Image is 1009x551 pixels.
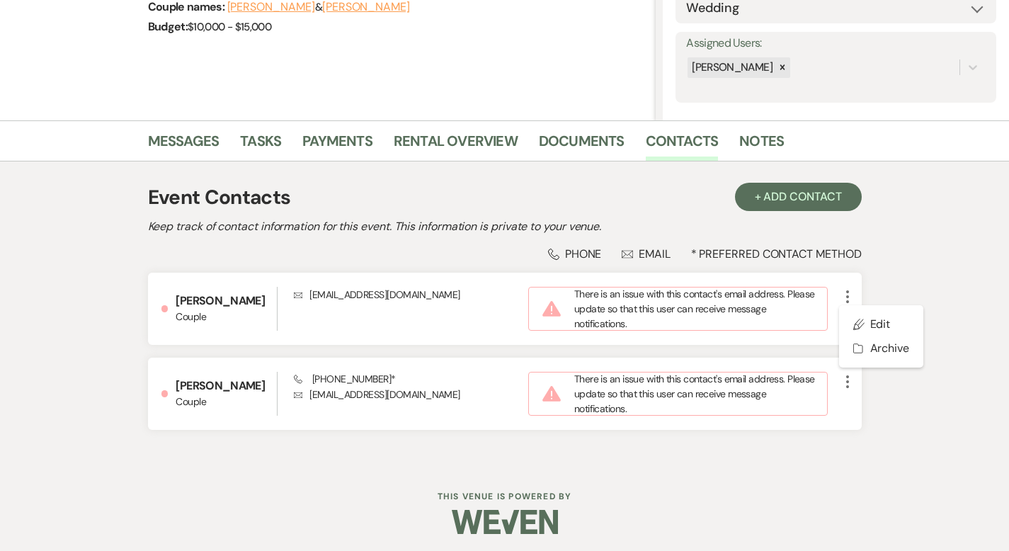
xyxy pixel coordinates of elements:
a: Messages [148,130,220,161]
button: [PERSON_NAME] [322,1,410,13]
span: Couple [176,309,276,324]
div: * Preferred Contact Method [148,246,862,261]
h6: [PERSON_NAME] [176,378,276,394]
div: Phone [548,246,602,261]
h2: Keep track of contact information for this event. This information is private to your venue. [148,218,862,235]
button: Edit [839,312,923,336]
a: Documents [539,130,625,161]
p: [EMAIL_ADDRESS][DOMAIN_NAME] [294,287,528,302]
span: [PHONE_NUMBER] * [294,373,396,385]
span: Couple [176,394,276,409]
h1: Event Contacts [148,183,291,212]
img: Weven Logo [452,497,558,547]
button: Archive [839,336,923,360]
h6: [PERSON_NAME] [176,293,276,309]
label: Assigned Users: [686,33,986,54]
a: Tasks [240,130,281,161]
a: Payments [302,130,372,161]
button: [PERSON_NAME] [227,1,315,13]
button: + Add Contact [735,183,862,211]
div: Email [622,246,671,261]
div: There is an issue with this contact's email address. Please update so that this user can receive ... [528,372,828,416]
p: [EMAIL_ADDRESS][DOMAIN_NAME] [294,387,528,402]
div: [PERSON_NAME] [688,57,775,78]
span: Budget: [148,19,188,34]
div: There is an issue with this contact's email address. Please update so that this user can receive ... [528,287,828,331]
a: Rental Overview [394,130,518,161]
a: Contacts [646,130,719,161]
span: $10,000 - $15,000 [188,20,271,34]
a: Notes [739,130,784,161]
